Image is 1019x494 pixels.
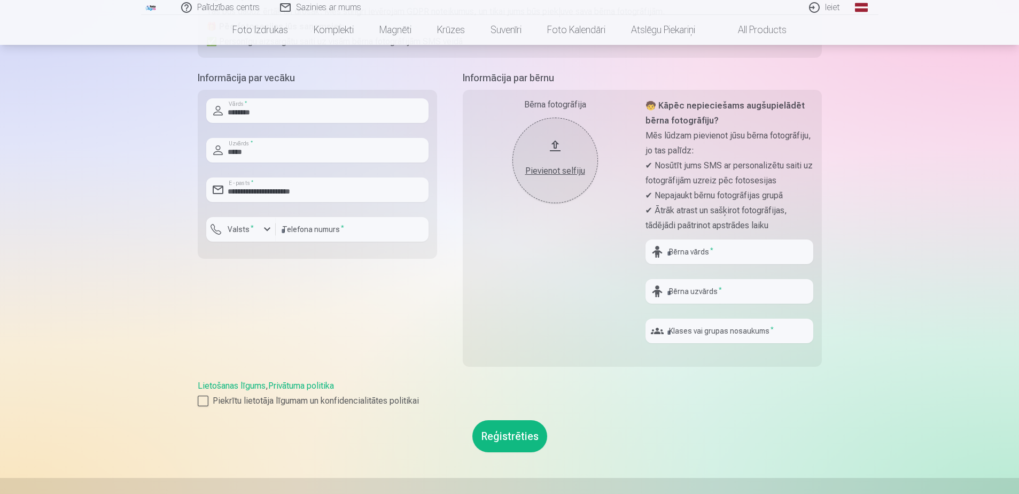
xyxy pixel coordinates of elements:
h5: Informācija par vecāku [198,71,437,86]
p: Mēs lūdzam pievienot jūsu bērna fotogrāfiju, jo tas palīdz: [645,128,813,158]
strong: 🧒 Kāpēc nepieciešams augšupielādēt bērna fotogrāfiju? [645,101,805,126]
p: ✔ Ātrāk atrast un sašķirot fotogrāfijas, tādējādi paātrinot apstrādes laiku [645,203,813,233]
a: Lietošanas līgums [198,381,266,391]
a: Magnēti [367,15,424,45]
a: Komplekti [301,15,367,45]
a: All products [708,15,799,45]
label: Valsts [223,224,258,235]
a: Suvenīri [478,15,534,45]
img: /fa1 [145,4,157,11]
p: ✔ Nepajaukt bērnu fotogrāfijas grupā [645,188,813,203]
p: ✔ Nosūtīt jums SMS ar personalizētu saiti uz fotogrāfijām uzreiz pēc fotosesijas [645,158,813,188]
a: Foto izdrukas [220,15,301,45]
div: Bērna fotogrāfija [471,98,639,111]
button: Valsts* [206,217,276,242]
a: Krūzes [424,15,478,45]
button: Pievienot selfiju [512,118,598,203]
a: Privātuma politika [268,381,334,391]
div: Pievienot selfiju [523,165,587,177]
div: , [198,380,822,407]
a: Atslēgu piekariņi [618,15,708,45]
a: Foto kalendāri [534,15,618,45]
h5: Informācija par bērnu [463,71,822,86]
label: Piekrītu lietotāja līgumam un konfidencialitātes politikai [198,395,822,407]
button: Reģistrēties [472,420,547,452]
